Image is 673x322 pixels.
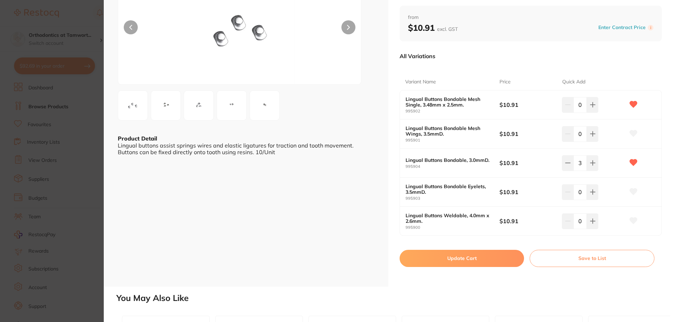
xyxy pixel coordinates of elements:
img: NzYtanBn [120,93,145,118]
button: Save to List [530,250,654,267]
b: Product Detail [118,135,157,142]
small: 995903 [406,196,499,201]
div: Lingual buttons assist springs wires and elastic ligatures for traction and tooth movement. Butto... [118,142,374,155]
b: Lingual Buttons Bondable Mesh Wings, 3.5mmD. [406,125,490,137]
button: Enter Contract Price [596,24,648,31]
b: $10.91 [499,101,556,109]
small: 995904 [406,164,499,169]
label: i [648,25,653,30]
b: $10.91 [408,22,458,33]
span: from [408,14,653,21]
h2: You May Also Like [116,293,670,303]
img: MjQtanBn [186,93,211,118]
img: ZjYtanBn [153,93,178,118]
button: Update Cart [400,250,524,267]
small: 995901 [406,138,499,143]
p: Quick Add [562,78,585,85]
b: $10.91 [499,159,556,167]
img: ZjctanBn [252,93,277,118]
small: 995900 [406,225,499,230]
b: Lingual Buttons Weldable, 4.0mm x 2.6mm. [406,213,490,224]
b: $10.91 [499,188,556,196]
p: All Variations [400,53,435,60]
img: NzctanBn [219,93,244,118]
b: Lingual Buttons Bondable Eyelets, 3.5mmD. [406,184,490,195]
b: $10.91 [499,217,556,225]
small: 995902 [406,109,499,114]
p: Variant Name [405,78,436,85]
span: excl. GST [437,26,458,32]
b: $10.91 [499,130,556,138]
b: Lingual Buttons Bondable, 3.0mmD. [406,157,490,163]
b: Lingual Buttons Bondable Mesh Single, 3.48mm x 2.5mm. [406,96,490,108]
p: Price [499,78,511,85]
